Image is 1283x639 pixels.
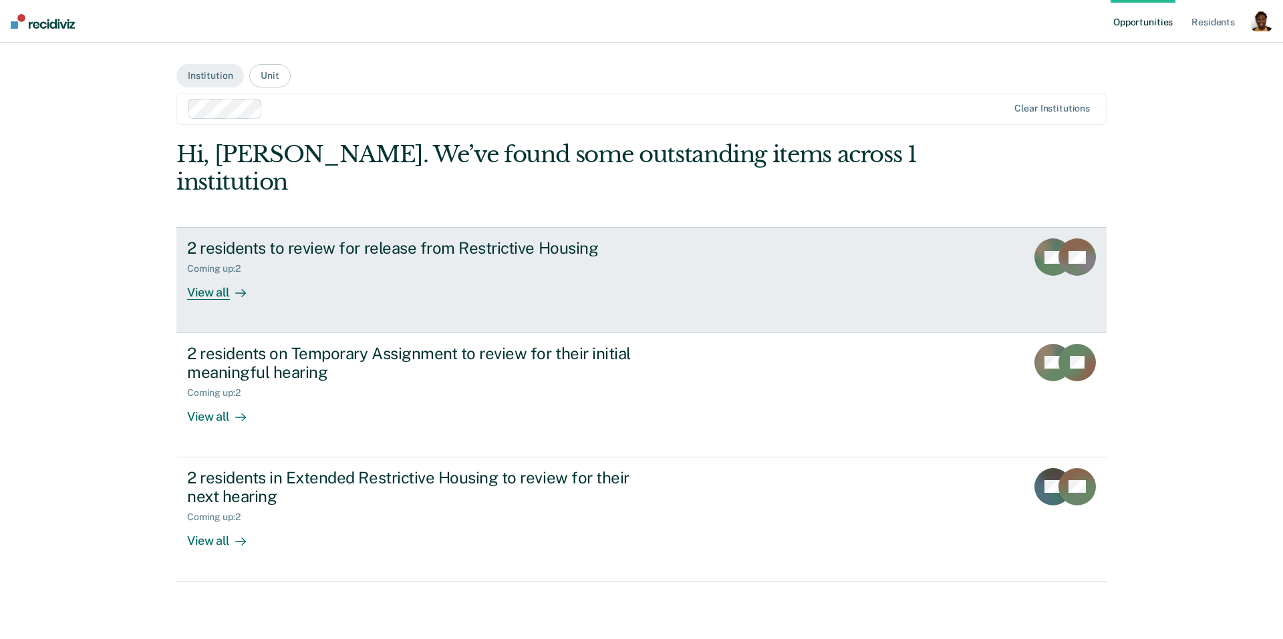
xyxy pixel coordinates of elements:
[176,333,1107,457] a: 2 residents on Temporary Assignment to review for their initial meaningful hearingComing up:2View...
[187,274,262,300] div: View all
[187,511,251,523] div: Coming up : 2
[176,457,1107,582] a: 2 residents in Extended Restrictive Housing to review for their next hearingComing up:2View all
[176,64,244,87] button: Institution
[176,141,921,196] div: Hi, [PERSON_NAME]. We’ve found some outstanding items across 1 institution
[187,344,656,383] div: 2 residents on Temporary Assignment to review for their initial meaningful hearing
[176,227,1107,333] a: 2 residents to review for release from Restrictive HousingComing up:2View all
[249,64,290,87] button: Unit
[187,238,656,258] div: 2 residents to review for release from Restrictive Housing
[187,523,262,549] div: View all
[187,468,656,507] div: 2 residents in Extended Restrictive Housing to review for their next hearing
[11,14,75,29] img: Recidiviz
[187,399,262,425] div: View all
[1014,103,1090,114] div: Clear institutions
[187,263,251,274] div: Coming up : 2
[187,387,251,399] div: Coming up : 2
